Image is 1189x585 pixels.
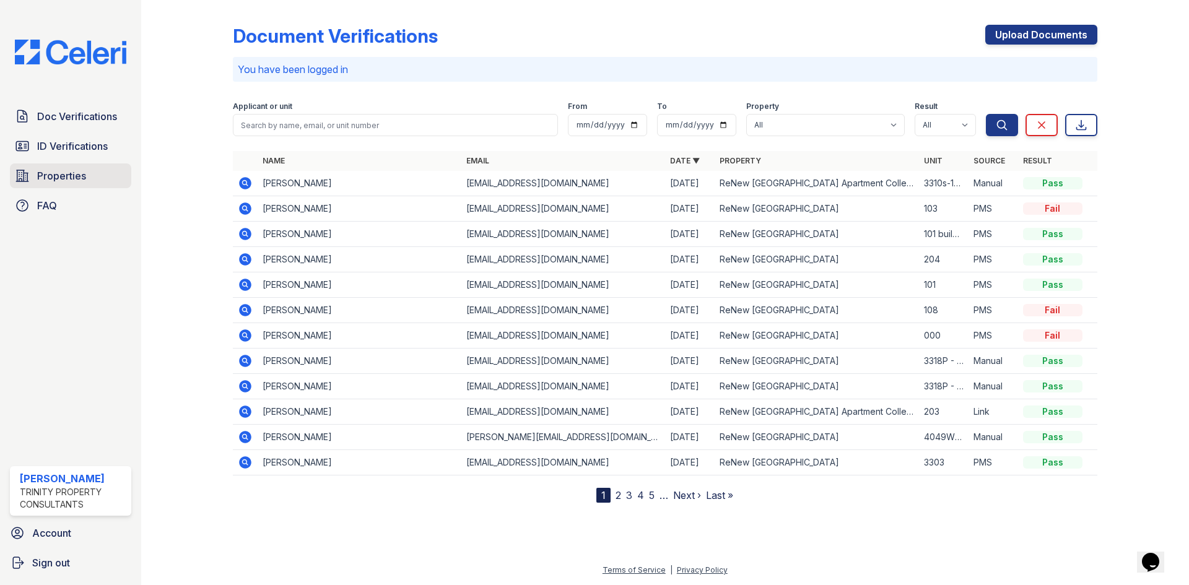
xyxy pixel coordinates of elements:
td: PMS [969,323,1018,349]
td: 103 [919,196,969,222]
span: Account [32,526,71,540]
div: Pass [1023,279,1082,291]
label: Result [915,102,938,111]
a: Unit [924,156,943,165]
td: [DATE] [665,323,715,349]
td: PMS [969,247,1018,272]
a: Date ▼ [670,156,700,165]
td: [EMAIL_ADDRESS][DOMAIN_NAME] [461,247,665,272]
a: Name [263,156,285,165]
div: Pass [1023,177,1082,189]
td: 000 [919,323,969,349]
div: Trinity Property Consultants [20,486,126,511]
a: Email [466,156,489,165]
td: [EMAIL_ADDRESS][DOMAIN_NAME] [461,272,665,298]
div: Pass [1023,253,1082,266]
td: [PERSON_NAME] [258,272,461,298]
td: PMS [969,298,1018,323]
td: [PERSON_NAME][EMAIL_ADDRESS][DOMAIN_NAME] [461,425,665,450]
td: ReNew [GEOGRAPHIC_DATA] Apartment Collection [715,399,918,425]
input: Search by name, email, or unit number [233,114,558,136]
a: Upload Documents [985,25,1097,45]
td: [PERSON_NAME] [258,247,461,272]
td: Manual [969,349,1018,374]
span: ID Verifications [37,139,108,154]
div: [PERSON_NAME] [20,471,126,486]
td: Manual [969,171,1018,196]
label: To [657,102,667,111]
a: 2 [616,489,621,501]
div: Fail [1023,304,1082,316]
td: 4049W - 101 [919,425,969,450]
td: [PERSON_NAME] [258,399,461,425]
td: [DATE] [665,349,715,374]
td: 3318P - 301 [919,374,969,399]
td: [PERSON_NAME] [258,222,461,247]
td: ReNew [GEOGRAPHIC_DATA] [715,450,918,475]
div: Pass [1023,228,1082,240]
a: ID Verifications [10,134,131,158]
td: [DATE] [665,196,715,222]
iframe: chat widget [1137,535,1177,573]
a: Account [5,521,136,545]
td: [DATE] [665,171,715,196]
span: FAQ [37,198,57,213]
span: Sign out [32,555,70,570]
td: ReNew [GEOGRAPHIC_DATA] [715,196,918,222]
td: 3303 [919,450,969,475]
td: 3318P - 301 [919,349,969,374]
td: [PERSON_NAME] [258,298,461,323]
a: Result [1023,156,1052,165]
td: ReNew [GEOGRAPHIC_DATA] [715,247,918,272]
a: Sign out [5,550,136,575]
a: Properties [10,163,131,188]
div: Fail [1023,329,1082,342]
span: … [660,488,668,503]
td: ReNew [GEOGRAPHIC_DATA] [715,349,918,374]
div: Document Verifications [233,25,438,47]
a: Next › [673,489,701,501]
td: [EMAIL_ADDRESS][DOMAIN_NAME] [461,171,665,196]
td: [PERSON_NAME] [258,374,461,399]
div: 1 [596,488,611,503]
a: Last » [706,489,733,501]
td: [DATE] [665,425,715,450]
td: 203 [919,399,969,425]
td: 108 [919,298,969,323]
div: Pass [1023,380,1082,392]
td: [EMAIL_ADDRESS][DOMAIN_NAME] [461,196,665,222]
td: [EMAIL_ADDRESS][DOMAIN_NAME] [461,450,665,475]
td: [PERSON_NAME] [258,349,461,374]
a: 5 [649,489,655,501]
td: [PERSON_NAME] [258,196,461,222]
a: 4 [637,489,644,501]
td: [PERSON_NAME] [258,450,461,475]
td: [PERSON_NAME] [258,425,461,450]
td: ReNew [GEOGRAPHIC_DATA] [715,323,918,349]
a: Source [973,156,1005,165]
td: ReNew [GEOGRAPHIC_DATA] [715,222,918,247]
a: Doc Verifications [10,104,131,129]
a: 3 [626,489,632,501]
td: Link [969,399,1018,425]
td: [PERSON_NAME] [258,171,461,196]
label: Applicant or unit [233,102,292,111]
td: [EMAIL_ADDRESS][DOMAIN_NAME] [461,399,665,425]
td: [DATE] [665,272,715,298]
td: PMS [969,196,1018,222]
td: ReNew [GEOGRAPHIC_DATA] [715,374,918,399]
td: [EMAIL_ADDRESS][DOMAIN_NAME] [461,323,665,349]
span: Properties [37,168,86,183]
a: FAQ [10,193,131,218]
td: 3310s-102 [919,171,969,196]
td: [PERSON_NAME] [258,323,461,349]
div: Fail [1023,202,1082,215]
img: CE_Logo_Blue-a8612792a0a2168367f1c8372b55b34899dd931a85d93a1a3d3e32e68fde9ad4.png [5,40,136,64]
td: Manual [969,425,1018,450]
p: You have been logged in [238,62,1092,77]
td: [EMAIL_ADDRESS][DOMAIN_NAME] [461,349,665,374]
td: [EMAIL_ADDRESS][DOMAIN_NAME] [461,222,665,247]
td: PMS [969,272,1018,298]
label: From [568,102,587,111]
